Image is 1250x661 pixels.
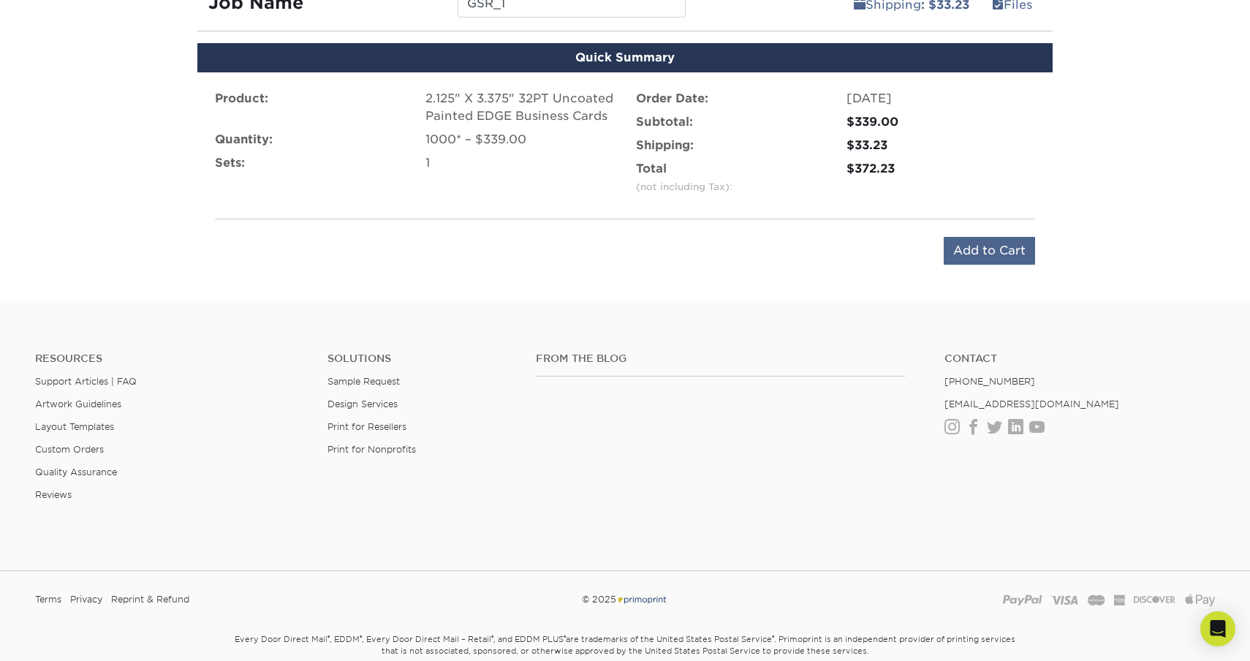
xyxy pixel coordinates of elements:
[327,352,514,365] h4: Solutions
[215,154,245,172] label: Sets:
[35,421,114,432] a: Layout Templates
[616,594,667,605] img: Primoprint
[215,90,268,107] label: Product:
[197,43,1053,72] div: Quick Summary
[70,589,102,611] a: Privacy
[846,160,1035,178] div: $372.23
[536,352,905,365] h4: From the Blog
[491,634,493,641] sup: ®
[564,634,566,641] sup: ®
[636,181,732,192] small: (not including Tax):
[846,113,1035,131] div: $339.00
[35,399,121,409] a: Artwork Guidelines
[327,421,406,432] a: Print for Resellers
[35,444,104,455] a: Custom Orders
[111,589,189,611] a: Reprint & Refund
[215,131,273,148] label: Quantity:
[846,90,1035,107] div: [DATE]
[944,352,1215,365] a: Contact
[846,137,1035,154] div: $33.23
[327,444,416,455] a: Print for Nonprofits
[944,237,1035,265] input: Add to Cart
[327,376,400,387] a: Sample Request
[35,489,72,500] a: Reviews
[636,90,708,107] label: Order Date:
[1200,611,1235,646] div: Open Intercom Messenger
[327,634,330,641] sup: ®
[944,399,1119,409] a: [EMAIL_ADDRESS][DOMAIN_NAME]
[425,131,614,148] div: 1000* – $339.00
[425,589,825,611] div: © 2025
[636,113,693,131] label: Subtotal:
[360,634,362,641] sup: ®
[425,154,614,172] div: 1
[944,376,1035,387] a: [PHONE_NUMBER]
[35,467,117,477] a: Quality Assurance
[425,90,614,125] div: 2.125" X 3.375" 32PT Uncoated Painted EDGE Business Cards
[35,352,306,365] h4: Resources
[636,137,694,154] label: Shipping:
[35,589,61,611] a: Terms
[636,160,732,195] label: Total
[772,634,774,641] sup: ®
[35,376,137,387] a: Support Articles | FAQ
[327,399,398,409] a: Design Services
